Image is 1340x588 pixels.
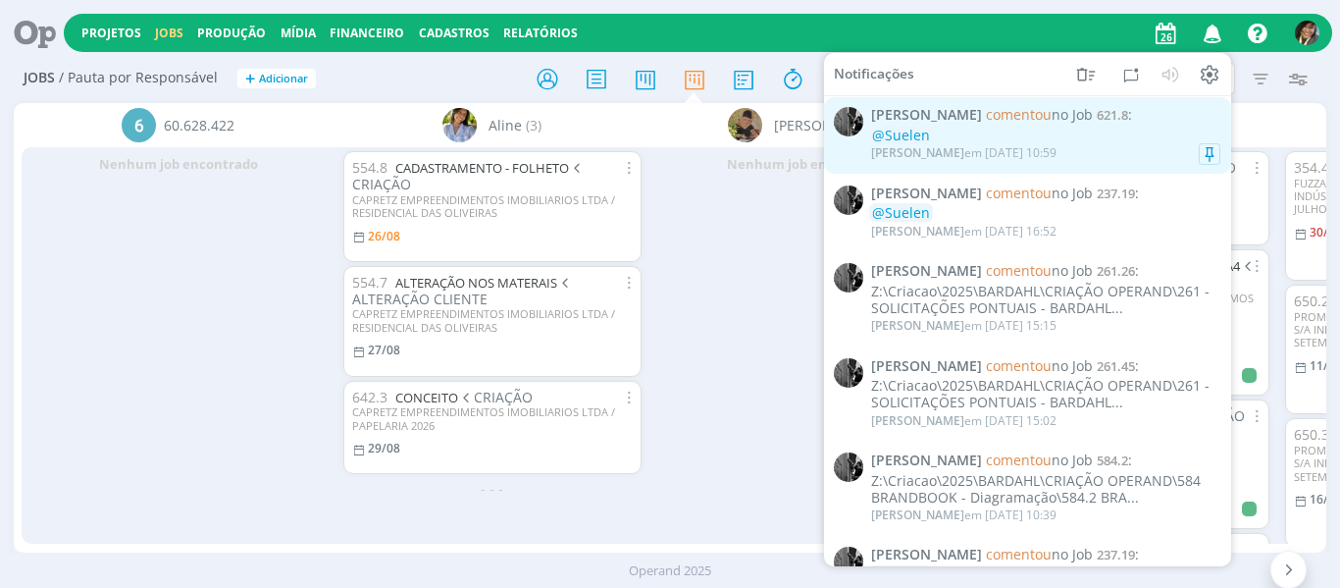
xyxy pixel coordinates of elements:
[1294,292,1329,310] span: 650.2
[1097,262,1135,280] span: 261.26
[871,473,1220,507] div: Z:\Criacao\2025\BARDAHL\CRIAÇÃO OPERAND\584 BRANDBOOK - Diagramação\584.2 BRA...
[1097,452,1128,469] span: 584.2
[352,405,633,431] div: CAPRETZ EMPREENDIMENTOS IMOBILIARIOS LTDA / PAPELARIA 2026
[872,203,930,222] span: @Suelen
[81,25,141,41] a: Projetos
[834,66,914,82] span: Notificações
[986,451,1093,469] span: no Job
[871,107,1220,124] span: :
[368,342,400,358] : 27/08
[728,108,762,142] img: A
[149,26,189,41] button: Jobs
[419,25,490,41] span: Cadastros
[413,26,495,41] button: Cadastros
[986,261,1052,280] span: comentou
[872,126,930,144] span: @Suelen
[986,355,1093,374] span: no Job
[871,414,1057,428] div: em [DATE] 15:02
[871,225,1057,239] div: em [DATE] 16:52
[1295,21,1319,45] img: S
[368,440,400,456] : 29/08
[197,25,266,41] a: Produção
[834,453,863,482] img: P
[834,185,863,214] img: P
[275,26,322,41] button: Mídia
[164,115,234,135] span: 60.628.422
[395,389,458,406] a: CONCEITO
[871,146,1057,160] div: em [DATE] 10:59
[352,388,387,406] span: 642.3
[774,115,884,135] span: [PERSON_NAME]
[352,307,633,333] div: CAPRETZ EMPREENDIMENTOS IMOBILIARIOS LTDA / RESIDENCIAL DAS OLIVEIRAS
[986,183,1093,201] span: no Job
[871,223,964,240] span: [PERSON_NAME]
[871,547,982,563] span: [PERSON_NAME]
[59,70,218,86] span: / Pauta por Responsável
[871,378,1220,411] div: Z:\Criacao\2025\BARDAHL\CRIAÇÃO OPERAND\261 - SOLICITAÇÕES PONTUAIS - BARDAHL...
[986,545,1052,563] span: comentou
[237,69,316,89] button: +Adicionar
[395,274,557,292] a: ALTERAÇÃO NOS MATERAIS
[22,147,335,183] div: Nenhum job encontrado
[1097,356,1135,374] span: 261.45
[871,107,982,124] span: [PERSON_NAME]
[395,159,569,177] a: CADASTRAMENTO - FOLHETO
[155,25,183,41] a: Jobs
[834,107,863,136] img: P
[1097,106,1128,124] span: 621.8
[352,158,387,177] span: 554.8
[871,263,982,280] span: [PERSON_NAME]
[871,547,1220,563] span: :
[352,273,574,308] span: ALTERAÇÃO CLIENTE
[1097,184,1135,201] span: 237.19
[1294,425,1329,444] span: 650.3
[871,508,1057,522] div: em [DATE] 10:39
[122,108,156,142] div: 6
[76,26,147,41] button: Projetos
[834,357,863,387] img: P
[489,115,522,135] span: Aline
[871,507,964,523] span: [PERSON_NAME]
[871,185,1220,201] span: :
[872,565,930,584] span: @Suelen
[352,273,387,292] span: 554.7
[871,357,1220,374] span: :
[871,453,982,469] span: [PERSON_NAME]
[442,108,477,142] img: A
[871,319,1057,333] div: em [DATE] 15:15
[368,228,400,244] : 26/08
[324,26,410,41] button: Financeiro
[871,263,1220,280] span: :
[986,105,1093,124] span: no Job
[834,547,863,576] img: P
[335,478,649,499] div: - - -
[1294,16,1320,50] button: S
[503,25,578,41] a: Relatórios
[986,261,1093,280] span: no Job
[352,193,633,219] div: CAPRETZ EMPREENDIMENTOS IMOBILIARIOS LTDA / RESIDENCIAL DAS OLIVEIRAS
[526,115,541,135] span: (3)
[281,25,316,41] a: Mídia
[871,144,964,161] span: [PERSON_NAME]
[649,147,963,183] div: Nenhum job encontrado
[259,73,308,85] span: Adicionar
[1097,546,1135,563] span: 237.19
[986,451,1052,469] span: comentou
[871,317,964,334] span: [PERSON_NAME]
[497,26,584,41] button: Relatórios
[871,412,964,429] span: [PERSON_NAME]
[986,355,1052,374] span: comentou
[245,69,255,89] span: +
[871,284,1220,317] div: Z:\Criacao\2025\BARDAHL\CRIAÇÃO OPERAND\261 - SOLICITAÇÕES PONTUAIS - BARDAHL...
[330,25,404,41] a: Financeiro
[834,263,863,293] img: P
[458,388,534,406] span: CRIAÇÃO
[871,357,982,374] span: [PERSON_NAME]
[1294,158,1329,177] span: 354.4
[24,70,55,86] span: Jobs
[986,545,1093,563] span: no Job
[986,105,1052,124] span: comentou
[871,453,1220,469] span: :
[986,183,1052,201] span: comentou
[871,185,982,201] span: [PERSON_NAME]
